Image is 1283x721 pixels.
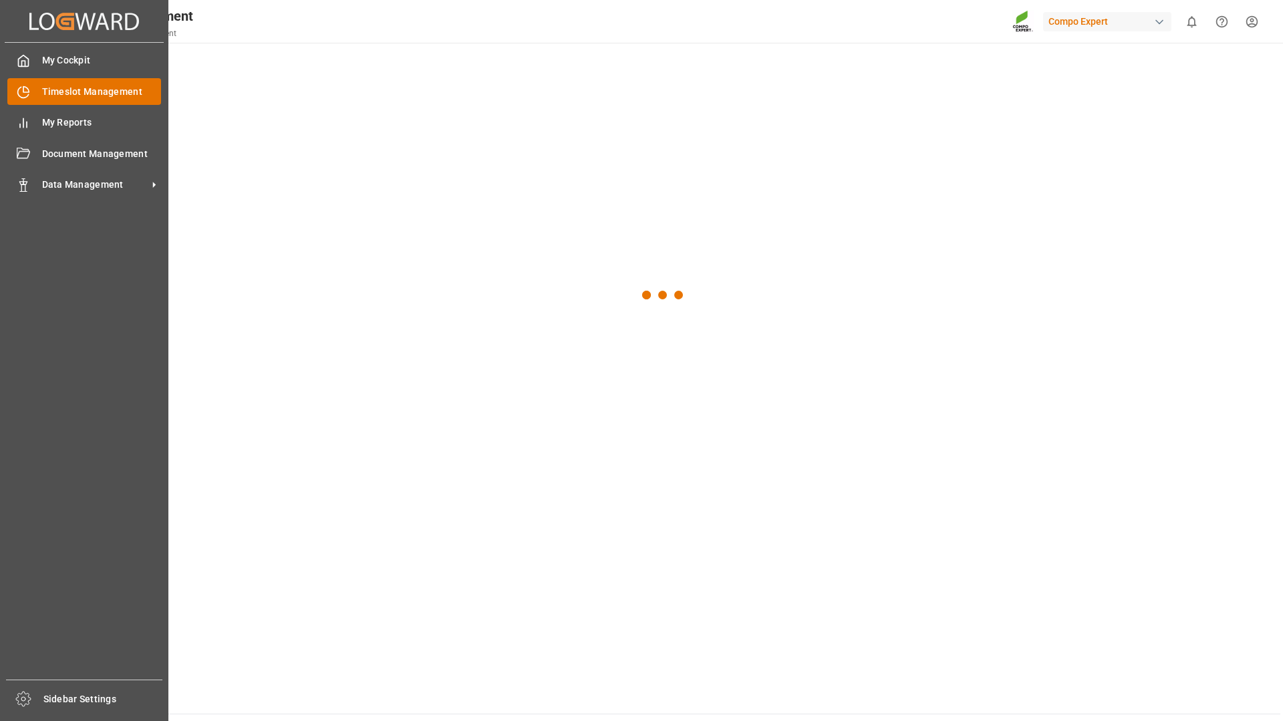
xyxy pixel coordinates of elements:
[42,53,162,67] span: My Cockpit
[42,178,148,192] span: Data Management
[7,47,161,74] a: My Cockpit
[1177,7,1207,37] button: show 0 new notifications
[1043,9,1177,34] button: Compo Expert
[7,78,161,104] a: Timeslot Management
[1043,12,1171,31] div: Compo Expert
[43,692,163,706] span: Sidebar Settings
[42,147,162,161] span: Document Management
[1012,10,1034,33] img: Screenshot%202023-09-29%20at%2010.02.21.png_1712312052.png
[42,85,162,99] span: Timeslot Management
[1207,7,1237,37] button: Help Center
[42,116,162,130] span: My Reports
